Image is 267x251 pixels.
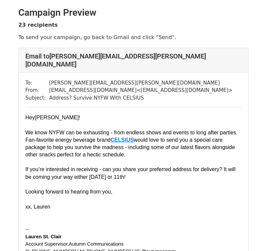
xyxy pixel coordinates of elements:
strong: 23 recipients [18,22,58,28]
p: To send your campaign, go back to Gmail and click "Send". [18,34,249,41]
h2: Campaign Preview [18,7,249,18]
td: [PERSON_NAME][EMAIL_ADDRESS][PERSON_NAME][DOMAIN_NAME] [49,79,233,87]
span: Autumn Communications [69,241,123,247]
font: If you’re interested in receiving - can you share your preferred address for delivery? It will be... [25,166,237,179]
span: would love to send you a special care package to help you survive the madness - including some of... [25,137,236,157]
span: Lauren St. Clair [25,234,61,239]
td: Address? Survive NYFW With CELSIUS [49,94,233,102]
td: Subject: [25,94,49,102]
span: We know NYFW can be exhausting - from endless shows and events to long after parties. Fan-favorit... [25,130,239,143]
a: Autumn Communications [69,241,123,247]
span: Hey [25,115,35,120]
td: [EMAIL_ADDRESS][DOMAIN_NAME] < [EMAIL_ADDRESS][DOMAIN_NAME] > [49,87,233,94]
font: xx, Lauren [25,204,50,210]
td: From: [25,87,49,94]
a: CELSIUS [110,137,133,143]
h4: Email to [PERSON_NAME][EMAIL_ADDRESS][PERSON_NAME][DOMAIN_NAME] [25,52,242,68]
span: Account Supervisor, [25,241,69,247]
span: -- [25,226,29,232]
font: Looking forward to hearing from you, [25,189,112,195]
td: To: [25,79,49,87]
font: [PERSON_NAME]! [25,115,80,120]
